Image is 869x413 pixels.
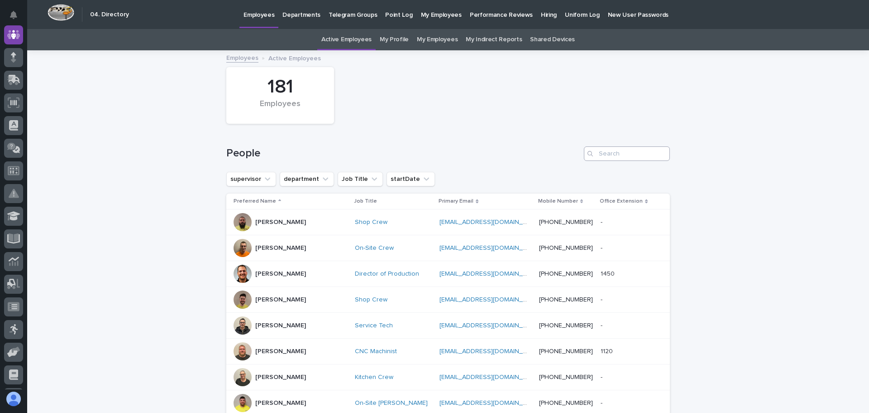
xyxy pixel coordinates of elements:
[226,209,670,235] tr: [PERSON_NAME]Shop Crew [EMAIL_ADDRESS][DOMAIN_NAME] [PHONE_NUMBER]--
[90,11,129,19] h2: 04. Directory
[4,389,23,408] button: users-avatar
[539,374,593,380] a: [PHONE_NUMBER]
[439,374,542,380] a: [EMAIL_ADDRESS][DOMAIN_NAME]
[4,5,23,24] button: Notifications
[539,219,593,225] a: [PHONE_NUMBER]
[539,296,593,303] a: [PHONE_NUMBER]
[255,374,306,381] p: [PERSON_NAME]
[255,219,306,226] p: [PERSON_NAME]
[466,29,522,50] a: My Indirect Reports
[601,346,615,355] p: 1120
[539,245,593,251] a: [PHONE_NUMBER]
[226,339,670,364] tr: [PERSON_NAME]CNC Machinist [EMAIL_ADDRESS][DOMAIN_NAME] [PHONE_NUMBER]11201120
[242,76,319,98] div: 181
[355,322,393,330] a: Service Tech
[226,147,580,160] h1: People
[355,374,393,381] a: Kitchen Crew
[226,313,670,339] tr: [PERSON_NAME]Service Tech [EMAIL_ADDRESS][DOMAIN_NAME] [PHONE_NUMBER]--
[355,244,394,252] a: On-Site Crew
[242,99,319,118] div: Employees
[530,29,575,50] a: Shared Devices
[321,29,372,50] a: Active Employees
[226,364,670,390] tr: [PERSON_NAME]Kitchen Crew [EMAIL_ADDRESS][DOMAIN_NAME] [PHONE_NUMBER]--
[255,270,306,278] p: [PERSON_NAME]
[601,320,604,330] p: -
[387,172,435,186] button: startDate
[601,243,604,252] p: -
[538,196,578,206] p: Mobile Number
[439,196,473,206] p: Primary Email
[354,196,377,206] p: Job Title
[255,244,306,252] p: [PERSON_NAME]
[601,398,604,407] p: -
[255,322,306,330] p: [PERSON_NAME]
[355,399,428,407] a: On-Site [PERSON_NAME]
[600,196,643,206] p: Office Extension
[355,270,419,278] a: Director of Production
[439,322,542,329] a: [EMAIL_ADDRESS][DOMAIN_NAME]
[226,172,276,186] button: supervisor
[601,268,616,278] p: 1450
[280,172,334,186] button: department
[11,11,23,25] div: Notifications
[226,287,670,313] tr: [PERSON_NAME]Shop Crew [EMAIL_ADDRESS][DOMAIN_NAME] [PHONE_NUMBER]--
[234,196,276,206] p: Preferred Name
[439,245,542,251] a: [EMAIL_ADDRESS][DOMAIN_NAME]
[338,172,383,186] button: Job Title
[439,219,542,225] a: [EMAIL_ADDRESS][DOMAIN_NAME]
[380,29,409,50] a: My Profile
[601,372,604,381] p: -
[355,219,387,226] a: Shop Crew
[539,322,593,329] a: [PHONE_NUMBER]
[226,261,670,287] tr: [PERSON_NAME]Director of Production [EMAIL_ADDRESS][DOMAIN_NAME] [PHONE_NUMBER]14501450
[355,348,397,355] a: CNC Machinist
[439,296,542,303] a: [EMAIL_ADDRESS][DOMAIN_NAME]
[226,52,258,63] a: Employees
[539,400,593,406] a: [PHONE_NUMBER]
[601,294,604,304] p: -
[255,296,306,304] p: [PERSON_NAME]
[255,348,306,355] p: [PERSON_NAME]
[601,217,604,226] p: -
[355,296,387,304] a: Shop Crew
[539,271,593,277] a: [PHONE_NUMBER]
[268,53,321,63] p: Active Employees
[584,146,670,161] input: Search
[226,235,670,261] tr: [PERSON_NAME]On-Site Crew [EMAIL_ADDRESS][DOMAIN_NAME] [PHONE_NUMBER]--
[417,29,458,50] a: My Employees
[439,271,542,277] a: [EMAIL_ADDRESS][DOMAIN_NAME]
[439,400,542,406] a: [EMAIL_ADDRESS][DOMAIN_NAME]
[539,348,593,355] a: [PHONE_NUMBER]
[439,348,542,355] a: [EMAIL_ADDRESS][DOMAIN_NAME]
[48,4,74,21] img: Workspace Logo
[255,399,306,407] p: [PERSON_NAME]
